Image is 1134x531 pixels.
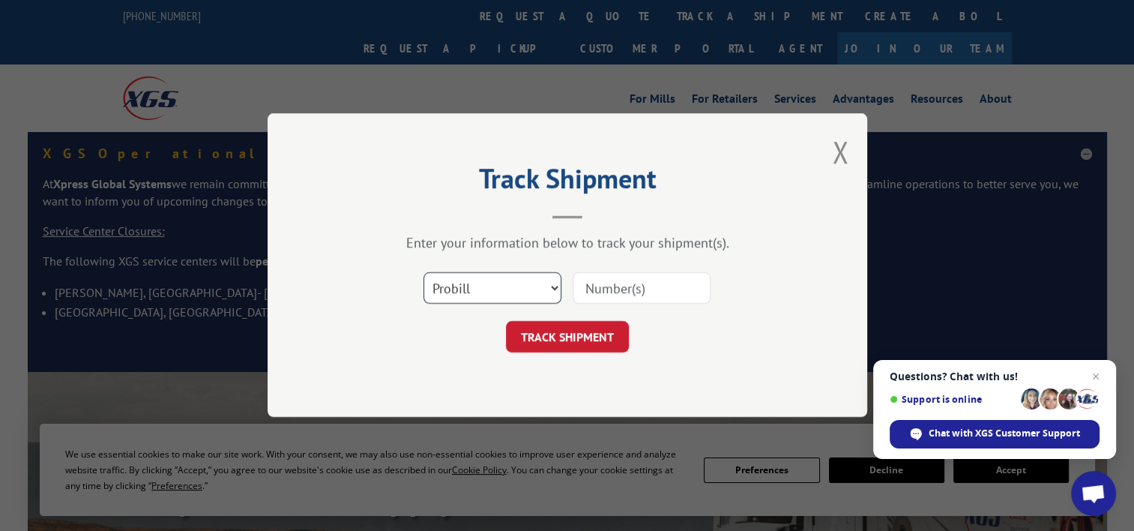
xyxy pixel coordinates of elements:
[890,370,1100,382] span: Questions? Chat with us!
[343,168,792,196] h2: Track Shipment
[1071,471,1116,516] a: Open chat
[343,235,792,252] div: Enter your information below to track your shipment(s).
[573,273,711,304] input: Number(s)
[506,322,629,353] button: TRACK SHIPMENT
[890,420,1100,448] span: Chat with XGS Customer Support
[890,394,1016,405] span: Support is online
[832,132,848,172] button: Close modal
[929,427,1080,440] span: Chat with XGS Customer Support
